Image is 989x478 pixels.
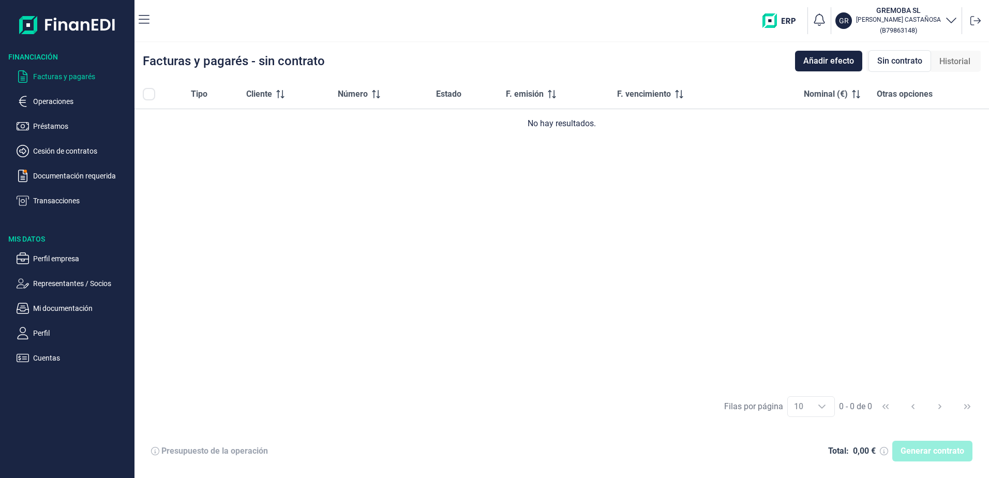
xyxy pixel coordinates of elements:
button: Last Page [955,394,980,419]
button: GRGREMOBA SL[PERSON_NAME] CASTAÑOSA(B79863148) [835,5,957,36]
div: Total: [828,446,849,456]
p: Mi documentación [33,302,130,315]
div: Sin contrato [868,50,931,72]
h3: GREMOBA SL [856,5,941,16]
button: Facturas y pagarés [17,70,130,83]
button: Perfil empresa [17,252,130,265]
img: Logo de aplicación [19,8,116,41]
button: Representantes / Socios [17,277,130,290]
button: Préstamos [17,120,130,132]
button: Next Page [927,394,952,419]
button: Documentación requerida [17,170,130,182]
div: Filas por página [724,400,783,413]
span: Añadir efecto [803,55,854,67]
img: erp [762,13,803,28]
button: Previous Page [901,394,925,419]
button: Cesión de contratos [17,145,130,157]
span: Otras opciones [877,88,933,100]
button: First Page [873,394,898,419]
span: Cliente [246,88,272,100]
span: Tipo [191,88,207,100]
p: Perfil [33,327,130,339]
div: All items unselected [143,88,155,100]
span: F. vencimiento [617,88,671,100]
p: Cesión de contratos [33,145,130,157]
p: [PERSON_NAME] CASTAÑOSA [856,16,941,24]
p: Documentación requerida [33,170,130,182]
p: Cuentas [33,352,130,364]
p: Facturas y pagarés [33,70,130,83]
span: Número [338,88,368,100]
button: Mi documentación [17,302,130,315]
button: Transacciones [17,195,130,207]
div: Facturas y pagarés - sin contrato [143,55,325,67]
span: Nominal (€) [804,88,848,100]
span: Historial [939,55,970,68]
div: Choose [810,397,834,416]
span: 0 - 0 de 0 [839,402,872,411]
p: Perfil empresa [33,252,130,265]
div: Historial [931,51,979,72]
small: Copiar cif [880,26,917,34]
span: Estado [436,88,461,100]
p: GR [839,16,849,26]
span: Sin contrato [877,55,922,67]
div: No hay resultados. [143,117,981,130]
p: Operaciones [33,95,130,108]
div: Presupuesto de la operación [161,446,268,456]
p: Representantes / Socios [33,277,130,290]
button: Perfil [17,327,130,339]
p: Préstamos [33,120,130,132]
span: F. emisión [506,88,544,100]
p: Transacciones [33,195,130,207]
button: Añadir efecto [795,51,862,71]
button: Cuentas [17,352,130,364]
button: Operaciones [17,95,130,108]
div: 0,00 € [853,446,876,456]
